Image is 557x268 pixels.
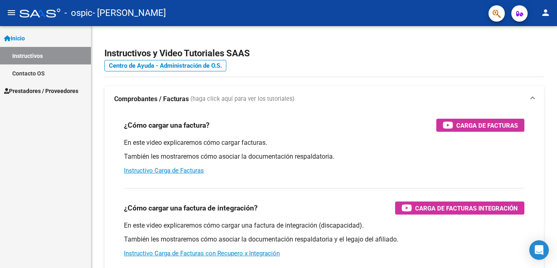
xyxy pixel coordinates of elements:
a: Instructivo Carga de Facturas con Recupero x Integración [124,250,280,257]
span: Prestadores / Proveedores [4,86,78,95]
span: Inicio [4,34,25,43]
p: En este video explicaremos cómo cargar facturas. [124,138,524,147]
mat-expansion-panel-header: Comprobantes / Facturas (haga click aquí para ver los tutoriales) [104,86,544,112]
span: Carga de Facturas [456,120,518,131]
button: Carga de Facturas Integración [395,202,524,215]
h3: ¿Cómo cargar una factura de integración? [124,202,258,214]
span: - ospic [64,4,93,22]
mat-icon: person [541,8,550,18]
a: Centro de Ayuda - Administración de O.S. [104,60,226,71]
mat-icon: menu [7,8,16,18]
span: Carga de Facturas Integración [415,203,518,213]
span: - [PERSON_NAME] [93,4,166,22]
strong: Comprobantes / Facturas [114,95,189,104]
p: En este video explicaremos cómo cargar una factura de integración (discapacidad). [124,221,524,230]
p: También les mostraremos cómo asociar la documentación respaldatoria y el legajo del afiliado. [124,235,524,244]
h2: Instructivos y Video Tutoriales SAAS [104,46,544,61]
p: También les mostraremos cómo asociar la documentación respaldatoria. [124,152,524,161]
h3: ¿Cómo cargar una factura? [124,120,210,131]
span: (haga click aquí para ver los tutoriales) [190,95,294,104]
a: Instructivo Carga de Facturas [124,167,204,174]
button: Carga de Facturas [436,119,524,132]
div: Open Intercom Messenger [529,240,549,260]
